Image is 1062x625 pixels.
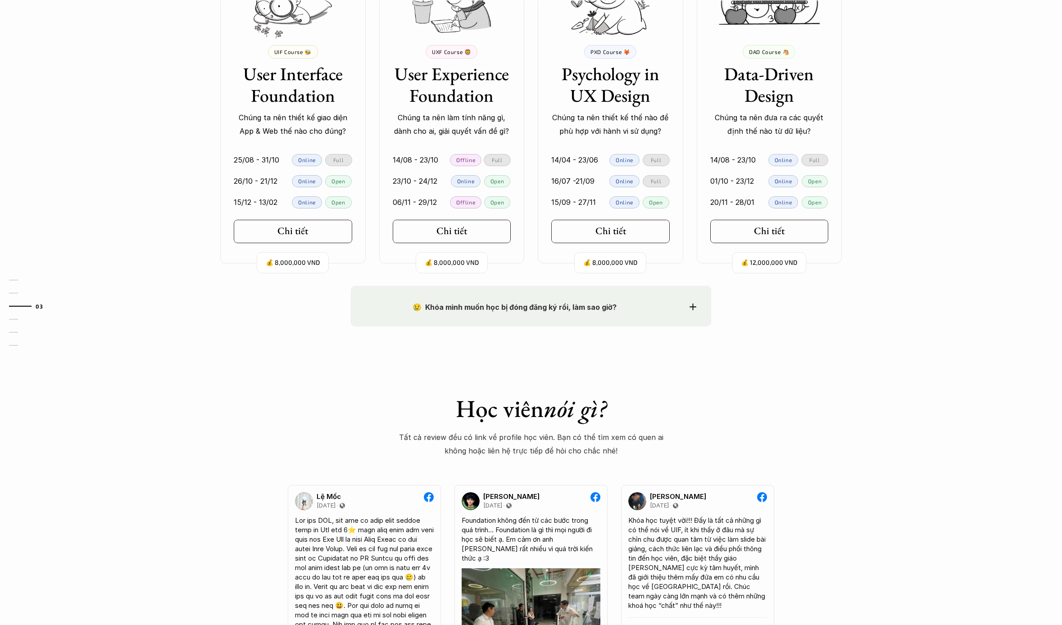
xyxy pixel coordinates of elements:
[298,178,316,184] p: Online
[628,516,767,610] div: Khóa học tuyệt vời!!! Đấy là tất cả những gì có thể nói về UIF, ít khi thấy ở đâu mà sự chỉn chu ...
[649,199,663,205] p: Open
[234,111,352,138] p: Chúng ta nên thiết kế giao diện App & Web thế nào cho đúng?
[298,199,316,205] p: Online
[551,174,595,188] p: 16/07 -21/09
[36,303,43,309] strong: 03
[590,49,630,55] p: PXD Course 🦊
[551,111,670,138] p: Chúng ta nên thiết kế thế nào để phù hợp với hành vi sử dụng?
[483,493,540,501] p: [PERSON_NAME]
[616,157,633,163] p: Online
[651,157,661,163] p: Full
[456,157,475,163] p: Offline
[710,111,829,138] p: Chúng ta nên đưa ra các quyết định thế nào từ dữ liệu?
[234,220,352,243] a: Chi tiết
[317,493,341,501] p: Lệ Mốc
[775,178,792,184] p: Online
[393,153,438,167] p: 14/08 - 23/10
[393,220,511,243] a: Chi tiết
[710,153,756,167] p: 14/08 - 23/10
[595,225,626,237] h5: Chi tiết
[331,199,345,205] p: Open
[650,502,669,509] p: [DATE]
[490,178,504,184] p: Open
[234,63,352,106] h3: User Interface Foundation
[616,178,633,184] p: Online
[551,195,596,209] p: 15/09 - 27/11
[551,153,598,167] p: 14/04 - 23/06
[775,199,792,205] p: Online
[710,195,754,209] p: 20/11 - 28/01
[234,174,277,188] p: 26/10 - 21/12
[456,199,475,205] p: Offline
[298,157,316,163] p: Online
[436,225,467,237] h5: Chi tiết
[808,178,821,184] p: Open
[393,174,437,188] p: 23/10 - 24/12
[754,225,785,237] h5: Chi tiết
[399,394,663,423] h1: Học viên
[266,257,320,269] p: 💰 8,000,000 VND
[651,178,661,184] p: Full
[710,174,754,188] p: 01/10 - 23/12
[274,49,312,55] p: UIF Course 🐝
[234,153,279,167] p: 25/08 - 31/10
[551,220,670,243] a: Chi tiết
[9,301,52,312] a: 03
[393,63,511,106] h3: User Experience Foundation
[775,157,792,163] p: Online
[393,195,437,209] p: 06/11 - 29/12
[333,157,344,163] p: Full
[650,493,706,501] p: [PERSON_NAME]
[317,502,336,509] p: [DATE]
[710,220,829,243] a: Chi tiết
[616,199,633,205] p: Online
[432,49,471,55] p: UXF Course 🦁
[393,111,511,138] p: Chúng ta nên làm tính năng gì, dành cho ai, giải quyết vấn đề gì?
[492,157,502,163] p: Full
[490,199,504,205] p: Open
[551,63,670,106] h3: Psychology in UX Design
[399,430,663,458] p: Tất cả review đều có link về profile học viên. Bạn có thể tìm xem có quen ai không hoặc liên hệ t...
[234,195,277,209] p: 15/12 - 13/02
[544,393,606,424] em: nói gì?
[710,63,829,106] h3: Data-Driven Design
[425,257,479,269] p: 💰 8,000,000 VND
[809,157,820,163] p: Full
[457,178,475,184] p: Online
[277,225,308,237] h5: Chi tiết
[583,257,637,269] p: 💰 8,000,000 VND
[741,257,797,269] p: 💰 12,000,000 VND
[483,502,502,509] p: [DATE]
[462,516,600,563] div: Foundation không đến từ các bước trong quá trình... Foundation là gì thì mọi người đi học sẽ biết...
[331,178,345,184] p: Open
[808,199,821,205] p: Open
[413,303,617,312] strong: 😢 Khóa mình muốn học bị đóng đăng ký rồi, làm sao giờ?
[749,49,789,55] p: DAD Course 🐴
